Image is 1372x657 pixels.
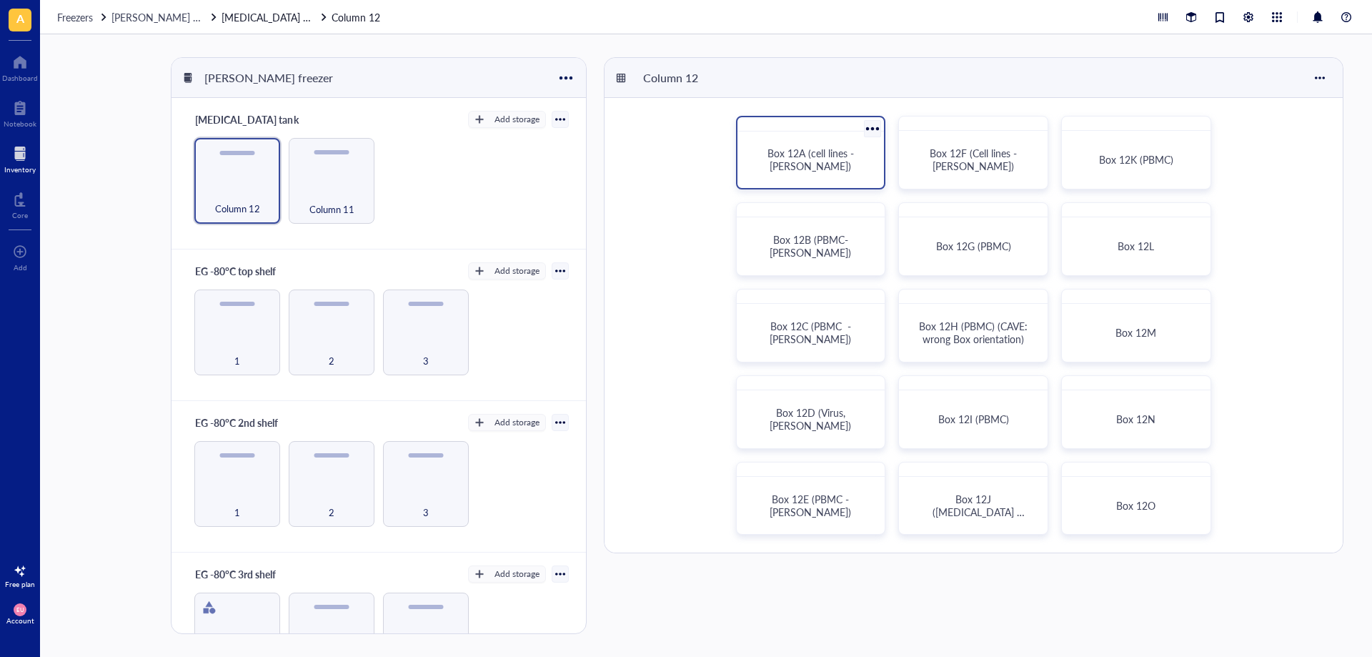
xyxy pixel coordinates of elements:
div: [MEDICAL_DATA] tank [189,109,304,129]
div: Add [14,263,27,272]
div: Column 12 [637,66,722,90]
div: [PERSON_NAME] freezer [198,66,339,90]
button: Add storage [468,414,546,431]
span: EU [16,606,24,613]
span: A [16,9,24,27]
div: Notebook [4,119,36,128]
span: Box 12F (Cell lines - [PERSON_NAME]) [930,146,1020,173]
span: [PERSON_NAME] freezer [111,10,223,24]
div: Add storage [494,265,540,277]
div: Core [12,211,28,219]
span: Box 12C (PBMC - [PERSON_NAME]) [770,319,854,346]
a: Inventory [4,142,36,174]
div: Add storage [494,416,540,429]
a: [MEDICAL_DATA] tankColumn 12 [222,9,383,25]
span: Freezers [57,10,93,24]
span: Box 12L [1118,239,1154,253]
div: Add storage [494,113,540,126]
a: [PERSON_NAME] freezer [111,9,219,25]
div: Inventory [4,165,36,174]
button: Add storage [468,565,546,583]
span: 1 [234,353,240,369]
div: Add storage [494,568,540,581]
span: Column 11 [309,202,354,217]
button: Add storage [468,111,546,128]
span: Box 12O [1116,498,1155,513]
span: Box 12K (PBMC) [1099,152,1173,167]
span: Box 12M [1115,325,1156,340]
div: Free plan [5,580,35,588]
span: Box 12D (Virus, [PERSON_NAME]) [770,405,851,433]
a: Core [12,188,28,219]
span: Box 12H (PBMC) (CAVE: wrong Box orientation) [919,319,1030,346]
a: Freezers [57,9,109,25]
div: EG -80°C 2nd shelf [189,413,284,433]
a: Dashboard [2,51,38,82]
span: Column 12 [215,201,260,217]
span: Box 12B (PBMC-[PERSON_NAME]) [770,232,851,260]
span: Box 12G (PBMC) [936,239,1011,253]
span: 1 [234,505,240,520]
span: 3 [423,505,429,520]
a: Notebook [4,97,36,128]
span: Box 12J ([MEDICAL_DATA] [PERSON_NAME]) [933,492,1025,532]
div: EG -80°C top shelf [189,261,282,281]
span: 2 [329,353,334,369]
button: Add storage [468,262,546,280]
span: 3 [423,353,429,369]
div: EG -80°C 3rd shelf [189,564,282,584]
span: Box 12I (PBMC) [938,412,1009,426]
span: 2 [329,505,334,520]
div: Dashboard [2,74,38,82]
span: Box 12A (cell lines - [PERSON_NAME]) [767,146,857,173]
span: Box 12N [1116,412,1155,426]
div: Account [6,616,34,625]
span: Box 12E (PBMC - [PERSON_NAME]) [770,492,852,519]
